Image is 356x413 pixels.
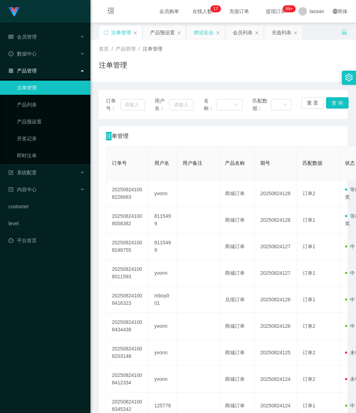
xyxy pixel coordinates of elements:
span: / [112,46,113,52]
span: 中 [345,323,355,329]
button: 查 询 [326,97,349,109]
td: 202508241008434438 [106,313,149,339]
a: 注单管理 [17,81,85,95]
span: 数据中心 [8,51,37,57]
span: 产品名称 [225,160,245,166]
td: 202508241008226683 [106,180,149,207]
div: 注单管理 [111,26,131,39]
span: 系统配置 [8,170,37,175]
a: 产品列表 [17,98,85,112]
h1: 注单管理 [99,60,127,70]
span: 订单1 [303,270,315,276]
span: 中 [345,270,355,276]
span: 用户名： [155,97,170,112]
i: 图标: form [8,170,13,175]
i: 图标: close [216,31,220,35]
td: 商城订单 [219,313,255,339]
i: 图标: close [255,31,259,35]
i: 图标: profile [8,187,13,192]
td: 20250824126 [255,286,297,313]
a: 图标: dashboard平台首页 [8,233,85,248]
i: 图标: sync [103,30,108,35]
i: 图标: appstore-o [8,68,13,73]
span: 订单1 [303,297,315,302]
a: 即时注单 [17,149,85,163]
td: 兑现订单 [219,286,255,313]
span: / [138,46,140,52]
i: 图标: down [234,103,238,107]
span: 订单1 [303,244,315,249]
i: 图标: global [333,9,338,14]
td: 商城订单 [219,207,255,233]
span: 订单2 [303,350,315,355]
span: 注单管理 [143,46,162,52]
span: 中 [345,297,355,302]
td: 202508241008203148 [106,339,149,366]
span: 提现订单 [262,9,289,14]
span: 订单1 [303,217,315,223]
td: yvonn [149,180,177,207]
td: yvonn [149,260,177,286]
td: 商城订单 [219,339,255,366]
span: 订单2 [303,191,315,196]
td: 商城订单 [219,180,255,207]
td: 20250824127 [255,260,297,286]
span: 匹配数据 [303,160,322,166]
p: 1 [213,5,216,12]
sup: 942 [283,5,296,12]
td: mboy001 [149,286,177,313]
span: 产品管理 [8,68,37,74]
span: 订单号 [112,160,127,166]
span: 产品管理 [116,46,136,52]
div: 产品预设置 [150,26,175,39]
p: 7 [216,5,218,12]
span: 在线人数 [189,9,216,14]
input: 请输入 [120,99,145,110]
span: 订单1 [303,403,315,408]
td: 20250824127 [255,233,297,260]
i: 图标: down [283,103,287,107]
div: 赠送彩金 [194,26,214,39]
td: yvonn [149,366,177,392]
i: 图标: check-circle-o [8,51,13,56]
td: 202508241008416323 [106,286,149,313]
div: 充值列表 [272,26,291,39]
span: 中 [345,244,355,249]
td: 202508241008058382 [106,207,149,233]
sup: 17 [210,5,221,12]
td: yvonn [149,339,177,366]
td: 202508241008248755 [106,233,149,260]
a: customer [8,199,85,214]
span: 名称： [204,97,216,112]
span: 状态 [345,160,355,166]
i: 图标: close [177,31,181,35]
td: 20250824126 [255,313,297,339]
span: 订单2 [303,376,315,382]
span: 订单号： [106,97,120,112]
span: 用户备注 [183,160,202,166]
a: 产品预设置 [17,115,85,129]
div: 会员列表 [233,26,253,39]
span: 会员管理 [8,34,37,40]
td: 20250824128 [255,180,297,207]
i: 图标: close [133,31,137,35]
a: 开奖记录 [17,132,85,146]
span: 期号 [260,160,270,166]
td: 20250824128 [255,207,297,233]
i: 图标: table [8,34,13,39]
td: yvonn [149,313,177,339]
td: 商城订单 [219,233,255,260]
span: 中 [345,403,355,408]
input: 请输入 [170,99,194,110]
td: 商城订单 [219,260,255,286]
span: 匹配数据： [253,97,271,112]
button: 重 置 [301,97,324,109]
i: 图标: close [293,31,298,35]
td: 202508241008011593 [106,260,149,286]
td: 8115499 [149,233,177,260]
img: logo.9652507e.png [8,7,20,17]
i: 图标: unlock [341,29,348,35]
span: 首页 [99,46,109,52]
span: 用户名 [154,160,169,166]
i: 图标: setting [345,74,353,81]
